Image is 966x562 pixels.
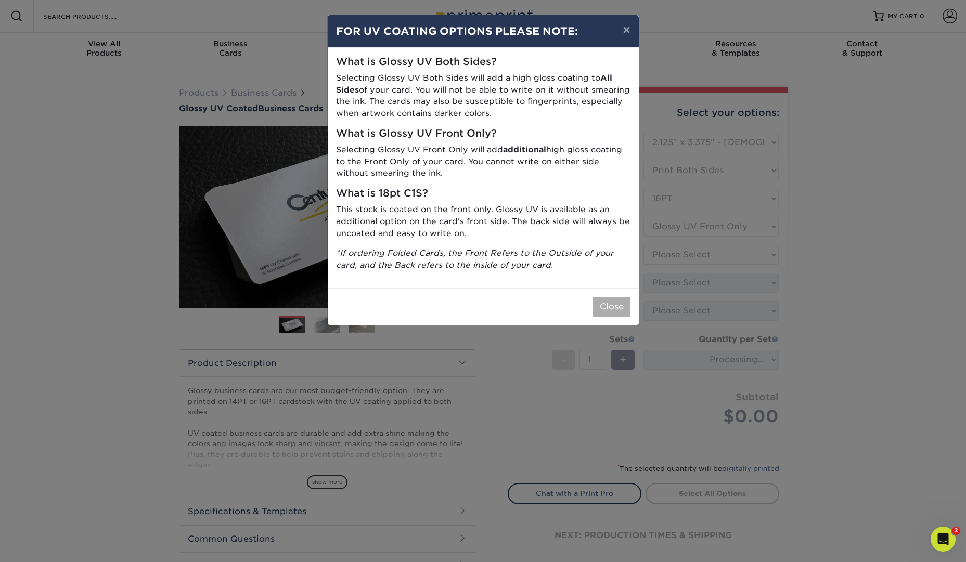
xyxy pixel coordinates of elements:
[952,527,960,535] span: 2
[336,144,630,179] p: Selecting Glossy UV Front Only will add high gloss coating to the Front Only of your card. You ca...
[503,145,546,154] strong: additional
[336,204,630,239] p: This stock is coated on the front only. Glossy UV is available as an additional option on the car...
[336,128,630,140] h5: What is Glossy UV Front Only?
[931,527,956,552] iframe: Intercom live chat
[336,23,630,39] h4: FOR UV COATING OPTIONS PLEASE NOTE:
[336,188,630,200] h5: What is 18pt C1S?
[336,248,614,270] i: *If ordering Folded Cards, the Front Refers to the Outside of your card, and the Back refers to t...
[336,73,612,95] strong: All Sides
[336,72,630,120] p: Selecting Glossy UV Both Sides will add a high gloss coating to of your card. You will not be abl...
[593,297,630,317] button: Close
[614,15,638,44] button: ×
[336,56,630,68] h5: What is Glossy UV Both Sides?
